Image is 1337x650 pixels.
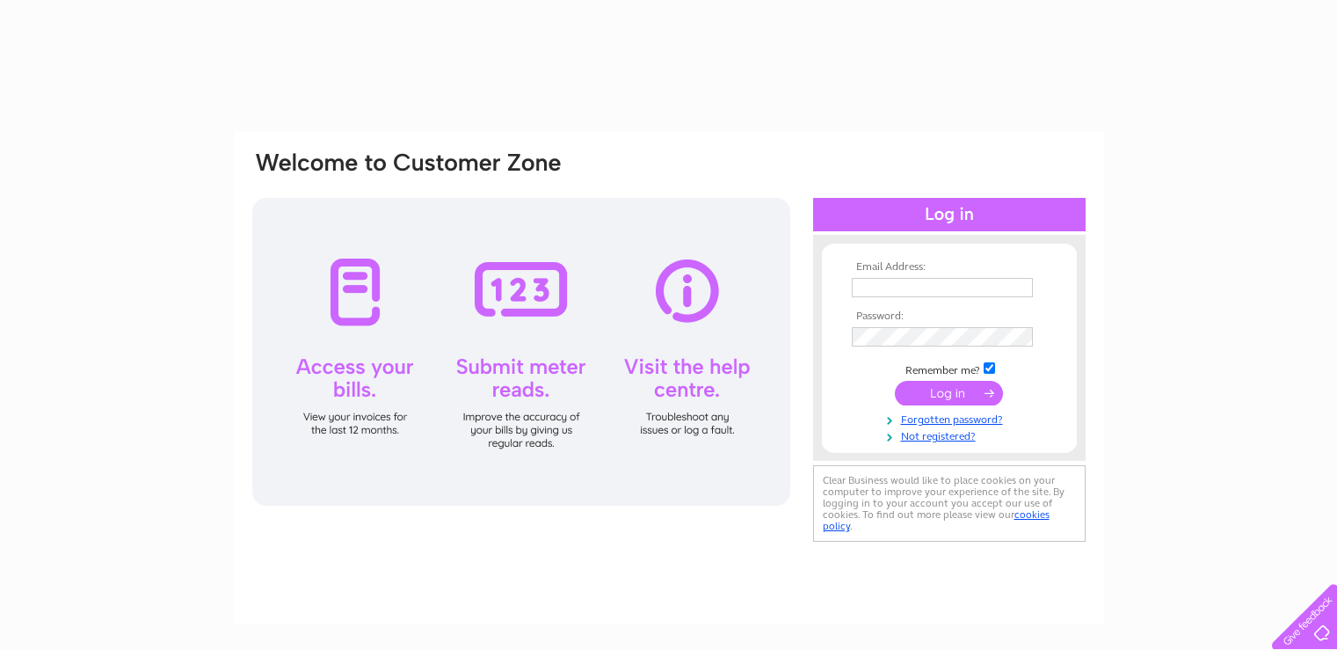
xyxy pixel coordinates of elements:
th: Email Address: [847,261,1051,274]
input: Submit [895,381,1003,405]
a: cookies policy [823,508,1050,532]
div: Clear Business would like to place cookies on your computer to improve your experience of the sit... [813,465,1086,542]
a: Not registered? [852,427,1051,443]
a: Forgotten password? [852,410,1051,427]
th: Password: [847,310,1051,323]
td: Remember me? [847,360,1051,377]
